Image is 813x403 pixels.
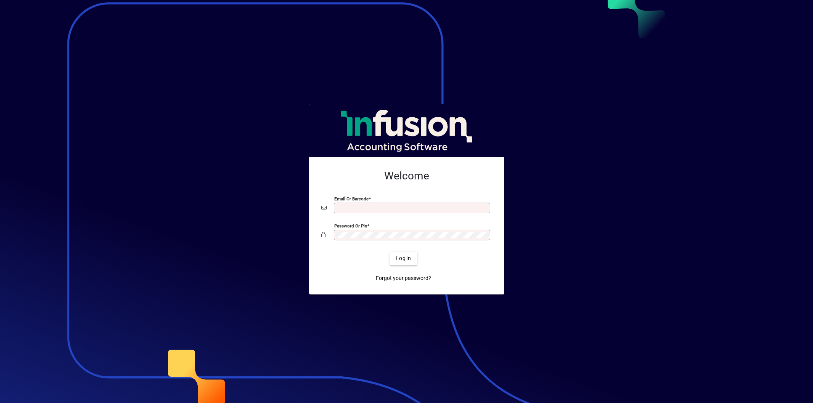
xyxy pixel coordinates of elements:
[373,272,434,285] a: Forgot your password?
[334,223,367,228] mat-label: Password or Pin
[390,252,417,265] button: Login
[321,170,492,182] h2: Welcome
[396,254,411,262] span: Login
[376,274,431,282] span: Forgot your password?
[334,196,369,201] mat-label: Email or Barcode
